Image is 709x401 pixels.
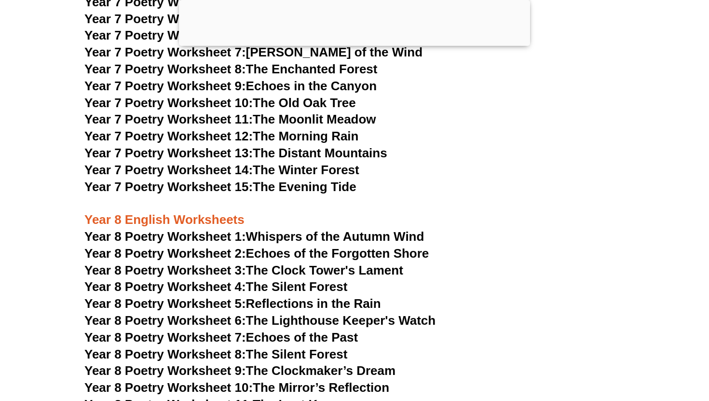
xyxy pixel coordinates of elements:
[84,79,377,93] a: Year 7 Poetry Worksheet 9:Echoes in the Canyon
[84,45,423,59] a: Year 7 Poetry Worksheet 7:[PERSON_NAME] of the Wind
[84,347,347,361] a: Year 8 Poetry Worksheet 8:The Silent Forest
[84,313,436,328] a: Year 8 Poetry Worksheet 6:The Lighthouse Keeper's Watch
[544,292,709,401] iframe: Chat Widget
[84,96,356,110] a: Year 7 Poetry Worksheet 10:The Old Oak Tree
[84,12,246,26] span: Year 7 Poetry Worksheet 5:
[84,229,246,244] span: Year 8 Poetry Worksheet 1:
[84,363,246,378] span: Year 8 Poetry Worksheet 9:
[84,112,376,126] a: Year 7 Poetry Worksheet 11:The Moonlit Meadow
[84,363,395,378] a: Year 8 Poetry Worksheet 9:The Clockmaker’s Dream
[84,146,253,160] span: Year 7 Poetry Worksheet 13:
[84,112,253,126] span: Year 7 Poetry Worksheet 11:
[84,313,246,328] span: Year 8 Poetry Worksheet 6:
[84,28,357,42] a: Year 7 Poetry Worksheet 6:The Secret Garden
[84,229,424,244] a: Year 8 Poetry Worksheet 1:Whispers of the Autumn Wind
[84,129,358,143] a: Year 7 Poetry Worksheet 12:The Morning Rain
[84,380,253,395] span: Year 8 Poetry Worksheet 10:
[84,330,358,345] a: Year 8 Poetry Worksheet 7:Echoes of the Past
[84,96,253,110] span: Year 7 Poetry Worksheet 10:
[84,62,246,76] span: Year 7 Poetry Worksheet 8:
[84,146,387,160] a: Year 7 Poetry Worksheet 13:The Distant Mountains
[84,380,389,395] a: Year 8 Poetry Worksheet 10:The Mirror’s Reflection
[84,62,377,76] a: Year 7 Poetry Worksheet 8:The Enchanted Forest
[84,246,246,261] span: Year 8 Poetry Worksheet 2:
[84,347,246,361] span: Year 8 Poetry Worksheet 8:
[84,279,246,294] span: Year 8 Poetry Worksheet 4:
[84,195,625,228] h3: Year 8 English Worksheets
[84,163,253,177] span: Year 7 Poetry Worksheet 14:
[84,180,253,194] span: Year 7 Poetry Worksheet 15:
[84,28,246,42] span: Year 7 Poetry Worksheet 6:
[84,330,246,345] span: Year 8 Poetry Worksheet 7:
[84,296,246,311] span: Year 8 Poetry Worksheet 5:
[84,180,356,194] a: Year 7 Poetry Worksheet 15:The Evening Tide
[84,45,246,59] span: Year 7 Poetry Worksheet 7:
[84,279,347,294] a: Year 8 Poetry Worksheet 4:The Silent Forest
[84,296,381,311] a: Year 8 Poetry Worksheet 5:Reflections in the Rain
[84,163,359,177] a: Year 7 Poetry Worksheet 14:The Winter Forest
[84,12,365,26] a: Year 7 Poetry Worksheet 5:The River's Journey
[84,263,403,277] a: Year 8 Poetry Worksheet 3:The Clock Tower's Lament
[84,79,246,93] span: Year 7 Poetry Worksheet 9:
[84,246,429,261] a: Year 8 Poetry Worksheet 2:Echoes of the Forgotten Shore
[84,129,253,143] span: Year 7 Poetry Worksheet 12:
[84,263,246,277] span: Year 8 Poetry Worksheet 3:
